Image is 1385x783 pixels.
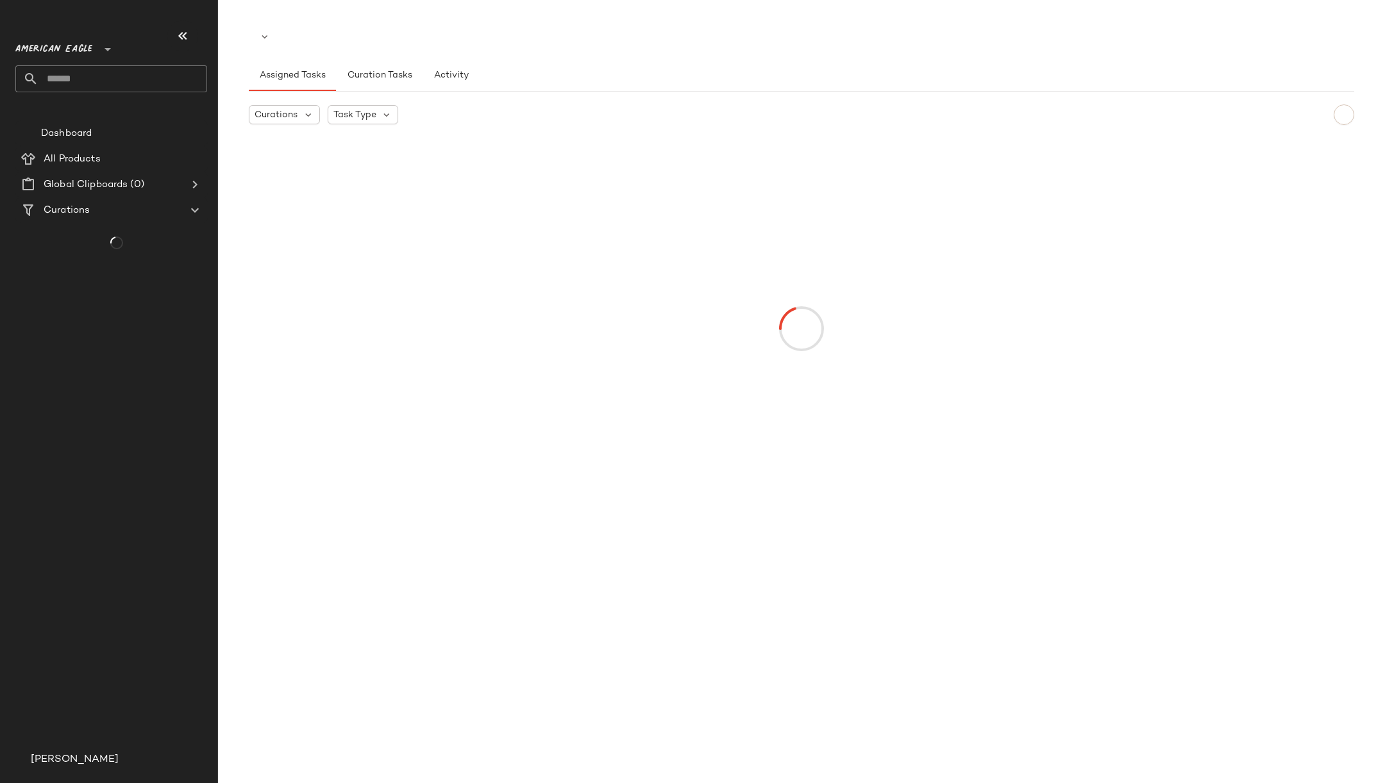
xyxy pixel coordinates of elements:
[44,203,90,218] span: Curations
[346,70,412,81] span: Curation Tasks
[128,177,144,192] span: (0)
[44,152,101,167] span: All Products
[259,70,326,81] span: Assigned Tasks
[44,177,128,192] span: Global Clipboards
[255,108,298,122] span: Curations
[433,70,469,81] span: Activity
[15,35,92,58] span: American Eagle
[31,752,119,768] span: [PERSON_NAME]
[333,108,376,122] span: Task Type
[41,126,92,141] span: Dashboard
